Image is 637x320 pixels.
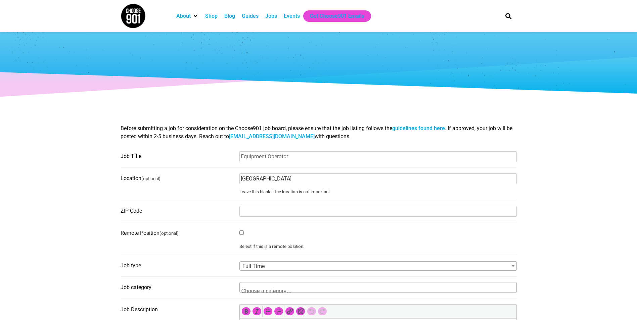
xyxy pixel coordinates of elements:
input: e.g. “Memphis” [239,173,517,184]
a: About [176,12,191,20]
a: Guides [242,12,259,20]
div: Insert/edit link (Ctrl+K) [285,307,294,316]
span: Before submitting a job for consideration on the Choose901 job board, please ensure that the job ... [121,125,512,140]
small: Leave this blank if the location is not important [239,189,517,195]
div: Italic (Ctrl+I) [252,307,262,316]
small: Select if this is a remote position. [239,244,517,249]
label: Job type [121,260,235,271]
div: Redo (Ctrl+Y) [318,307,327,316]
a: Events [284,12,300,20]
label: Job Description [121,304,235,315]
label: Job Title [121,151,235,162]
div: Bulleted list (Shift+Alt+U) [263,307,273,316]
div: Numbered list (Shift+Alt+O) [274,307,283,316]
label: Job category [121,282,235,293]
a: Blog [224,12,235,20]
a: [EMAIL_ADDRESS][DOMAIN_NAME] [229,133,315,140]
span: Full Time [239,261,517,271]
small: (optional) [141,176,161,181]
nav: Main nav [173,10,494,22]
a: Get Choose901 Emails [310,12,364,20]
small: (optional) [160,231,179,236]
span: Full Time [240,262,516,271]
textarea: Search [241,287,307,293]
a: Shop [205,12,218,20]
a: Jobs [265,12,277,20]
div: Search [503,10,514,21]
label: ZIP Code [121,206,235,216]
div: Bold (Ctrl+B) [241,307,251,316]
div: Undo (Ctrl+Z) [307,307,316,316]
div: Remove link (Shift+Alt+S) [296,307,305,316]
label: Remote Position [121,228,235,239]
a: guidelines found here [392,125,445,131]
label: Location [121,173,235,184]
div: About [173,10,202,22]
